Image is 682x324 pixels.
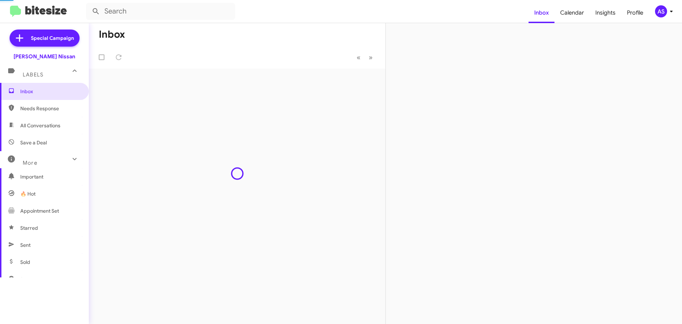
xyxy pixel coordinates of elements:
span: Save a Deal [20,139,47,146]
a: Insights [590,2,621,23]
span: Sold [20,259,30,266]
a: Inbox [529,2,554,23]
a: Profile [621,2,649,23]
span: Labels [23,71,43,78]
a: Special Campaign [10,30,80,47]
button: Previous [352,50,365,65]
span: Starred [20,224,38,232]
button: Next [364,50,377,65]
nav: Page navigation example [353,50,377,65]
div: [PERSON_NAME] Nissan [13,53,75,60]
span: 🔥 Hot [20,190,36,197]
span: Important [20,173,81,180]
input: Search [86,3,235,20]
div: AS [655,5,667,17]
span: Appointment Set [20,207,59,214]
span: Sold Responded [20,276,58,283]
span: All Conversations [20,122,60,129]
span: Special Campaign [31,34,74,42]
span: Needs Response [20,105,81,112]
span: More [23,160,37,166]
a: Calendar [554,2,590,23]
span: Inbox [20,88,81,95]
button: AS [649,5,674,17]
span: « [357,53,361,62]
h1: Inbox [99,29,125,40]
span: Sent [20,241,31,249]
span: » [369,53,373,62]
